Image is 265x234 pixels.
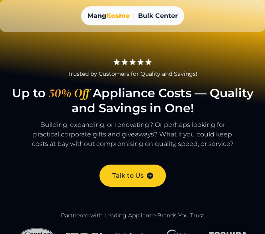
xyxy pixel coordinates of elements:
[10,70,255,78] div: Trusted by Customers for Quality and Savings!
[99,165,166,187] a: Talk to Us
[133,11,135,21] span: |
[10,86,255,115] h1: Up to Appliance Costs — Quality and Savings in One!
[10,120,255,157] p: Building, expanding, or renovating? Or perhaps looking for practical corporate gifts and giveaway...
[45,86,93,101] span: 50% Off
[106,12,130,19] span: Kosme
[10,212,255,219] h2: Partnered with Leading Appliance Brands You Trust
[88,11,130,21] a: MangKosme
[138,11,178,21] span: Bulk Center
[88,11,130,21] div: Mang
